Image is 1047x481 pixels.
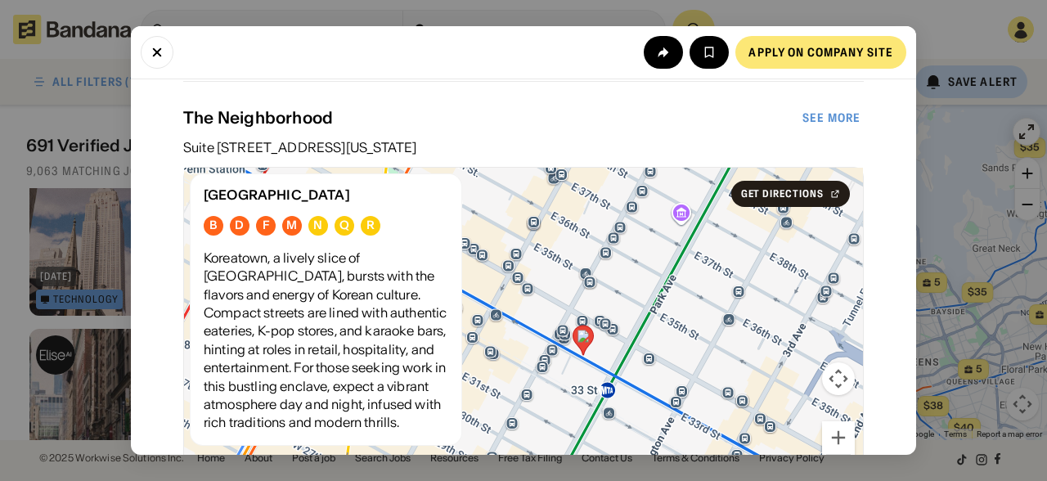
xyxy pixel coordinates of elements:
[748,47,893,58] div: Apply on company site
[366,218,375,232] div: R
[209,218,218,232] div: B
[741,189,824,199] div: Get Directions
[822,421,855,454] button: Zoom in
[204,187,448,203] div: [GEOGRAPHIC_DATA]
[183,141,864,154] div: Suite [STREET_ADDRESS][US_STATE]
[339,218,349,232] div: Q
[313,218,322,232] div: N
[802,112,861,124] div: See more
[235,218,244,232] div: D
[286,218,297,232] div: M
[141,36,173,69] button: Close
[822,362,855,395] button: Map camera controls
[204,249,448,432] div: Koreatown, a lively slice of [GEOGRAPHIC_DATA], bursts with the flavors and energy of Korean cult...
[183,108,799,128] div: The Neighborhood
[263,218,269,232] div: F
